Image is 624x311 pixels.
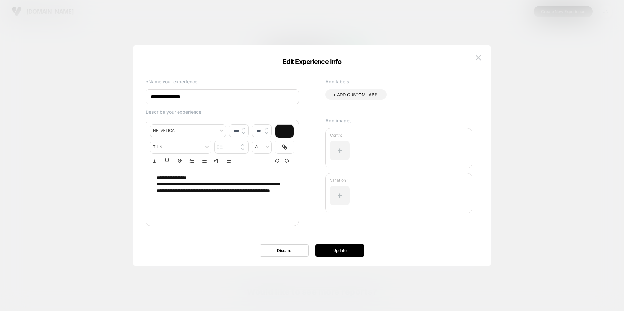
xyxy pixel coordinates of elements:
span: transform [252,141,271,153]
span: font [150,125,226,137]
p: Variation 1 [330,178,468,183]
button: Discard [260,244,309,257]
img: line height [217,144,223,150]
p: Add labels [325,79,472,84]
img: up [242,127,245,130]
button: Right to Left [212,157,221,165]
img: down [265,132,268,134]
img: down [242,132,245,134]
img: down [241,148,244,151]
p: Add images [325,118,472,123]
p: *Name your experience [146,79,299,84]
img: up [265,127,268,130]
img: close [476,55,481,60]
p: Control [330,133,468,138]
button: Strike [175,157,184,165]
button: Ordered list [187,157,196,165]
span: Align [225,157,234,165]
img: up [241,144,244,146]
p: Describe your experience [146,109,299,115]
button: Italic [150,157,159,165]
button: Update [315,244,364,257]
span: Edit Experience Info [283,58,341,66]
button: Bullet list [200,157,209,165]
span: fontWeight [150,141,211,153]
span: + ADD CUSTOM LABEL [333,92,379,97]
button: Underline [163,157,172,165]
